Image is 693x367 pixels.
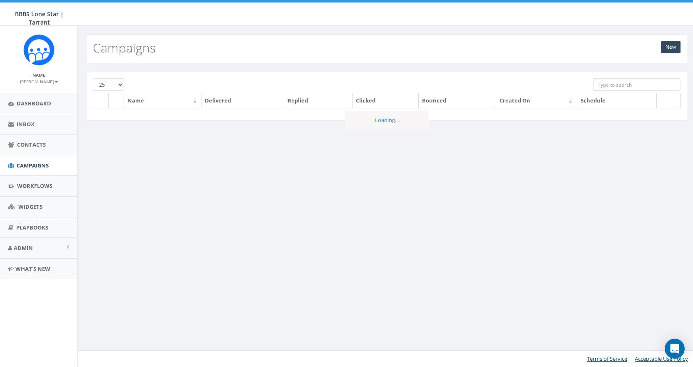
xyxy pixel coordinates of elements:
[201,93,284,108] th: Delivered
[17,100,51,107] span: Dashboard
[15,265,50,272] span: What's New
[665,339,685,359] div: Open Intercom Messenger
[18,203,42,210] span: Widgets
[419,93,496,108] th: Bounced
[17,162,49,169] span: Campaigns
[17,182,52,190] span: Workflows
[17,120,35,128] span: Inbox
[17,141,46,148] span: Contacts
[32,72,45,78] small: Name
[284,93,353,108] th: Replied
[345,111,428,130] div: Loading...
[14,244,33,252] span: Admin
[661,41,681,53] a: New
[23,34,55,65] img: Rally_Corp_Icon_1.png
[593,78,681,91] input: Type to search
[93,41,156,55] h2: Campaigns
[353,93,419,108] th: Clicked
[496,93,577,108] th: Created On
[635,355,688,362] a: Acceptable Use Policy
[16,224,48,231] span: Playbooks
[587,355,627,362] a: Terms of Service
[577,93,657,108] th: Schedule
[20,77,58,85] a: [PERSON_NAME]
[15,10,64,26] span: BBBS Lone Star | Tarrant
[20,79,58,85] small: [PERSON_NAME]
[124,93,201,108] th: Name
